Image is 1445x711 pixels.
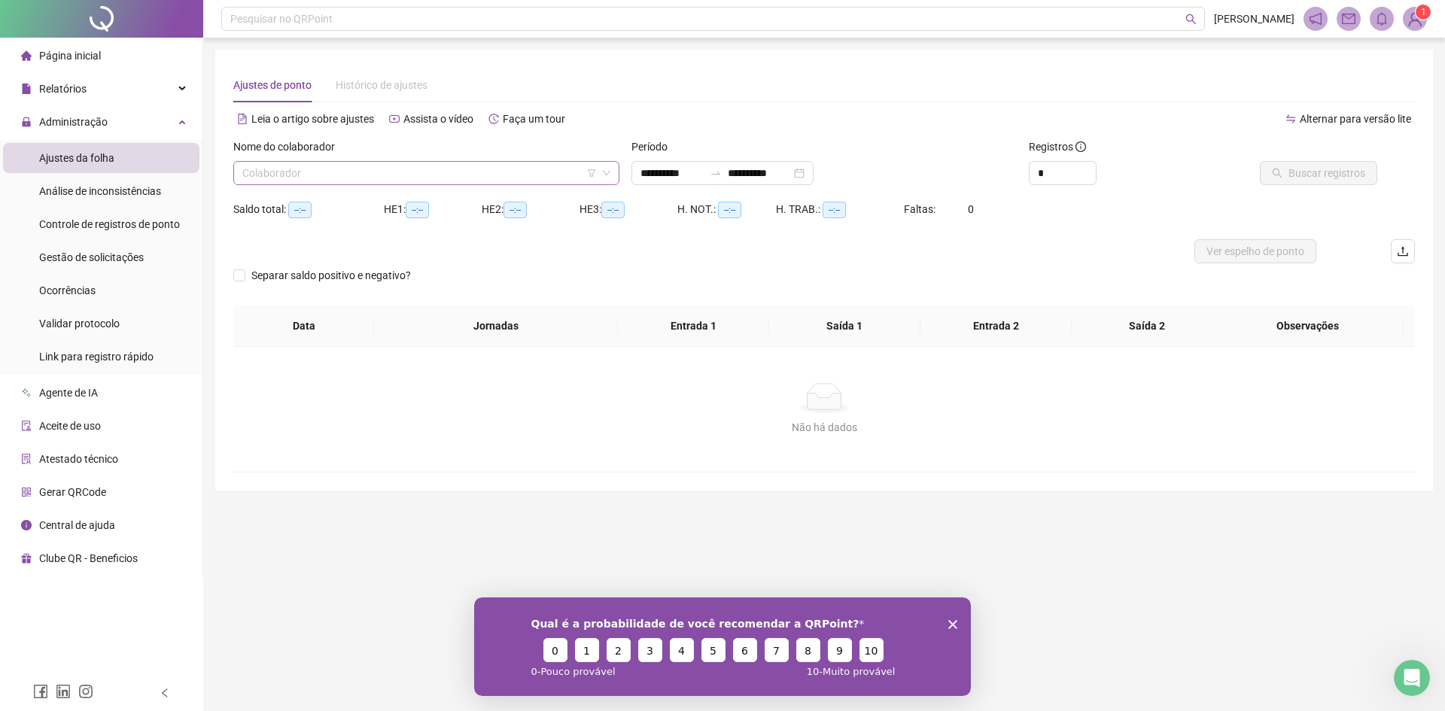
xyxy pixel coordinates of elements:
[389,114,400,124] span: youtube
[39,284,96,296] span: Ocorrências
[710,167,722,179] span: to
[160,688,170,698] span: left
[1285,114,1296,124] span: swap
[968,203,974,215] span: 0
[233,305,374,347] th: Data
[1260,161,1377,185] button: Buscar registros
[39,116,108,128] span: Administração
[1421,7,1426,17] span: 1
[39,387,98,399] span: Agente de IA
[1342,12,1355,26] span: mail
[39,486,106,498] span: Gerar QRCode
[1075,141,1086,152] span: info-circle
[288,202,312,218] span: --:--
[251,419,1397,436] div: Não há dados
[56,684,71,699] span: linkedin
[39,50,101,62] span: Página inicial
[336,79,427,91] span: Histórico de ajustes
[1416,5,1431,20] sup: Atualize o seu contato no menu Meus Dados
[78,684,93,699] span: instagram
[587,169,596,178] span: filter
[245,267,417,284] span: Separar saldo positivo e negativo?
[21,553,32,564] span: gift
[1394,660,1430,696] iframe: Intercom live chat
[602,169,611,178] span: down
[21,520,32,530] span: info-circle
[233,138,345,155] label: Nome do colaborador
[1214,11,1294,27] span: [PERSON_NAME]
[1185,14,1197,25] span: search
[631,138,677,155] label: Período
[384,201,482,218] div: HE 1:
[488,114,499,124] span: history
[39,519,115,531] span: Central de ajuda
[39,420,101,432] span: Aceite de uso
[39,453,118,465] span: Atestado técnico
[39,185,161,197] span: Análise de inconsistências
[1072,305,1223,347] th: Saída 2
[474,597,971,696] iframe: Pesquisa da QRPoint
[1404,8,1426,30] img: 82407
[21,487,32,497] span: qrcode
[503,113,565,125] span: Faça um tour
[39,351,154,363] span: Link para registro rápido
[1212,305,1404,347] th: Observações
[21,50,32,61] span: home
[233,79,312,91] span: Ajustes de ponto
[580,201,677,218] div: HE 3:
[1194,239,1316,263] button: Ver espelho de ponto
[39,552,138,564] span: Clube QR - Beneficios
[601,202,625,218] span: --:--
[39,218,180,230] span: Controle de registros de ponto
[21,421,32,431] span: audit
[406,202,429,218] span: --:--
[39,251,144,263] span: Gestão de solicitações
[1224,318,1392,334] span: Observações
[21,84,32,94] span: file
[39,318,120,330] span: Validar protocolo
[1375,12,1389,26] span: bell
[718,202,741,218] span: --:--
[237,114,248,124] span: file-text
[1397,245,1409,257] span: upload
[374,305,618,347] th: Jornadas
[776,201,904,218] div: H. TRAB.:
[403,113,473,125] span: Assista o vídeo
[1029,138,1086,155] span: Registros
[33,684,48,699] span: facebook
[203,658,1445,711] footer: QRPoint © 2025 - 2.93.1 -
[677,201,776,218] div: H. NOT.:
[39,83,87,95] span: Relatórios
[920,305,1072,347] th: Entrada 2
[1309,12,1322,26] span: notification
[503,202,527,218] span: --:--
[904,203,938,215] span: Faltas:
[21,117,32,127] span: lock
[710,167,722,179] span: swap-right
[618,305,769,347] th: Entrada 1
[1300,113,1411,125] span: Alternar para versão lite
[251,113,374,125] span: Leia o artigo sobre ajustes
[769,305,920,347] th: Saída 1
[39,152,114,164] span: Ajustes da folha
[21,454,32,464] span: solution
[482,201,580,218] div: HE 2:
[823,202,846,218] span: --:--
[233,201,384,218] div: Saldo total:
